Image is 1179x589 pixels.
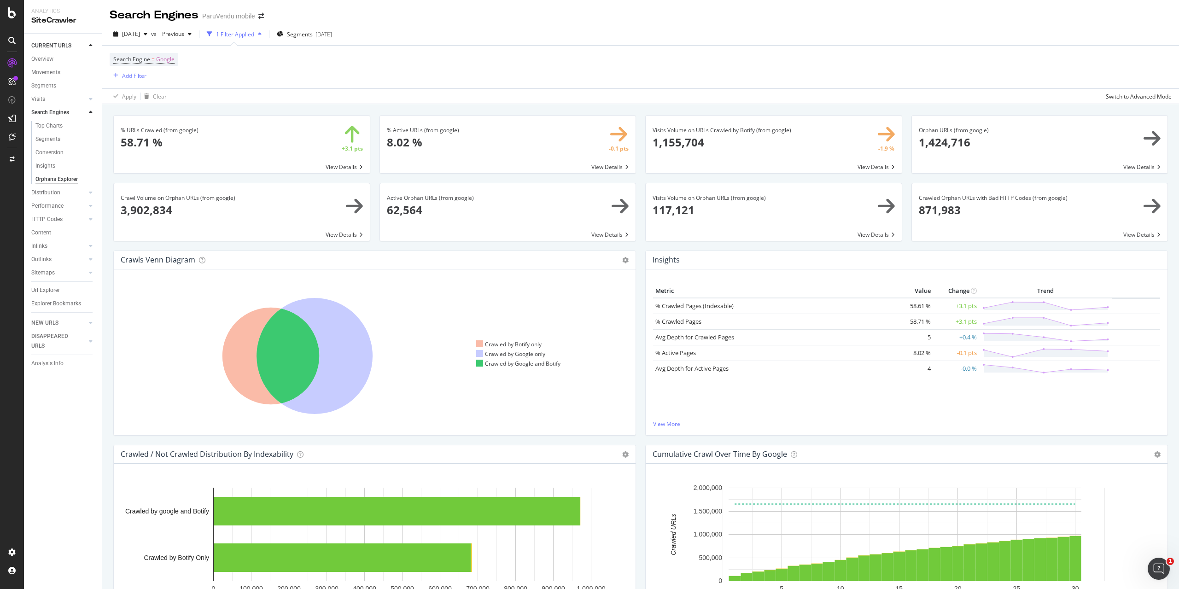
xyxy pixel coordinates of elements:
[203,27,265,41] button: 1 Filter Applied
[31,81,95,91] a: Segments
[31,7,94,15] div: Analytics
[151,30,158,38] span: vs
[31,318,58,328] div: NEW URLS
[655,302,734,310] a: % Crawled Pages (Indexable)
[31,255,52,264] div: Outlinks
[31,188,60,198] div: Distribution
[31,215,63,224] div: HTTP Codes
[152,55,155,63] span: =
[670,514,677,555] text: Crawled URLs
[31,41,86,51] a: CURRENT URLS
[31,332,78,351] div: DISAPPEARED URLS
[258,13,264,19] div: arrow-right-arrow-left
[31,54,95,64] a: Overview
[653,284,896,298] th: Metric
[476,350,546,358] div: Crawled by Google only
[122,93,136,100] div: Apply
[31,54,53,64] div: Overview
[933,361,979,376] td: -0.0 %
[933,298,979,314] td: +3.1 pts
[35,121,63,131] div: Top Charts
[655,349,696,357] a: % Active Pages
[158,27,195,41] button: Previous
[31,94,86,104] a: Visits
[110,27,151,41] button: [DATE]
[35,148,64,157] div: Conversion
[35,161,95,171] a: Insights
[31,332,86,351] a: DISAPPEARED URLS
[653,420,1160,428] a: View More
[694,484,722,492] text: 2,000,000
[896,298,933,314] td: 58.61 %
[35,161,55,171] div: Insights
[35,134,95,144] a: Segments
[718,577,722,585] text: 0
[110,89,136,104] button: Apply
[896,361,933,376] td: 4
[31,286,60,295] div: Url Explorer
[202,12,255,21] div: ParuVendu mobile
[122,72,146,80] div: Add Filter
[933,345,979,361] td: -0.1 pts
[273,27,336,41] button: Segments[DATE]
[121,448,293,461] h4: Crawled / Not Crawled Distribution By Indexability
[653,254,680,266] h4: Insights
[896,284,933,298] th: Value
[31,108,86,117] a: Search Engines
[31,94,45,104] div: Visits
[216,30,254,38] div: 1 Filter Applied
[158,30,184,38] span: Previous
[31,255,86,264] a: Outlinks
[125,507,209,515] text: Crawled by google and Botify
[31,228,95,238] a: Content
[35,134,60,144] div: Segments
[110,70,146,81] button: Add Filter
[31,241,47,251] div: Inlinks
[31,299,95,309] a: Explorer Bookmarks
[113,55,150,63] span: Search Engine
[622,257,629,263] i: Options
[35,175,95,184] a: Orphans Explorer
[933,284,979,298] th: Change
[1102,89,1172,104] button: Switch to Advanced Mode
[896,345,933,361] td: 8.02 %
[31,15,94,26] div: SiteCrawler
[31,68,95,77] a: Movements
[31,188,86,198] a: Distribution
[156,53,175,66] span: Google
[31,41,71,51] div: CURRENT URLS
[933,329,979,345] td: +0.4 %
[1148,558,1170,580] iframe: Intercom live chat
[622,451,629,458] i: Options
[31,241,86,251] a: Inlinks
[31,201,64,211] div: Performance
[694,507,722,515] text: 1,500,000
[31,201,86,211] a: Performance
[153,93,167,100] div: Clear
[979,284,1112,298] th: Trend
[896,329,933,345] td: 5
[31,359,95,368] a: Analysis Info
[31,268,86,278] a: Sitemaps
[31,318,86,328] a: NEW URLS
[31,108,69,117] div: Search Engines
[476,340,542,348] div: Crawled by Botify only
[35,175,78,184] div: Orphans Explorer
[35,148,95,157] a: Conversion
[896,314,933,329] td: 58.71 %
[144,554,209,561] text: Crawled by Botify Only
[31,81,56,91] div: Segments
[31,228,51,238] div: Content
[476,360,561,367] div: Crawled by Google and Botify
[122,30,140,38] span: 2025 Aug. 25th
[31,299,81,309] div: Explorer Bookmarks
[933,314,979,329] td: +3.1 pts
[121,254,195,266] h4: Crawls Venn Diagram
[694,531,722,538] text: 1,000,000
[1167,558,1174,565] span: 1
[287,30,313,38] span: Segments
[31,68,60,77] div: Movements
[315,30,332,38] div: [DATE]
[31,215,86,224] a: HTTP Codes
[699,554,722,561] text: 500,000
